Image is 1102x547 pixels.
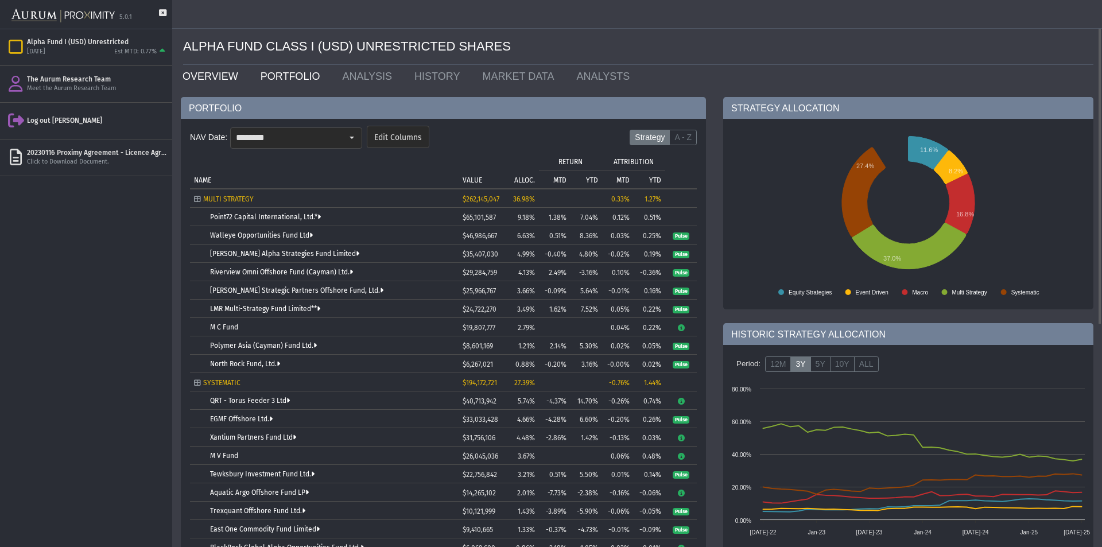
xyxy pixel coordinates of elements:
a: M C Fund [210,323,238,331]
span: $194,172,721 [463,379,497,387]
td: Column ALLOC. [502,152,539,188]
span: Pulse [673,361,689,369]
span: Pulse [673,288,689,296]
text: Equity Strategies [789,289,832,296]
td: 0.05% [634,336,665,355]
text: Jan-25 [1020,529,1038,536]
td: 5.50% [571,465,602,483]
td: Column YTD [634,170,665,188]
a: Trexquant Offshore Fund Ltd. [210,507,305,515]
dx-button: Edit Columns [367,126,429,148]
td: 0.05% [602,300,634,318]
span: Pulse [673,251,689,259]
a: Polymer Asia (Cayman) Fund Ltd. [210,342,317,350]
td: 6.60% [571,410,602,428]
span: 4.66% [517,416,535,424]
label: A - Z [669,130,697,146]
p: ATTRIBUTION [614,158,654,166]
td: 0.02% [634,355,665,373]
a: Riverview Omni Offshore Fund (Cayman) Ltd. [210,268,353,276]
a: Aquatic Argo Offshore Fund LP [210,488,309,496]
a: Xantium Partners Fund Ltd [210,433,296,441]
div: The Aurum Research Team [27,75,168,84]
span: $10,121,999 [463,507,495,515]
text: Jan-23 [808,529,825,536]
text: Multi Strategy [952,289,987,296]
a: North Rock Fund, Ltd. [210,360,280,368]
td: -0.13% [602,428,634,447]
td: 8.36% [571,226,602,245]
p: MTD [616,176,630,184]
td: -0.16% [602,483,634,502]
span: Edit Columns [374,133,422,143]
td: -4.37% [539,391,571,410]
div: ALPHA FUND CLASS I (USD) UNRESTRICTED SHARES [183,29,1093,65]
a: QRT - Torus Feeder 3 Ltd [210,397,290,405]
div: 0.33% [606,195,630,203]
a: [PERSON_NAME] Strategic Partners Offshore Fund, Ltd. [210,286,383,294]
td: 2.49% [539,263,571,281]
td: -0.37% [539,520,571,538]
td: 0.25% [634,226,665,245]
span: 6.63% [517,232,535,240]
td: -4.28% [539,410,571,428]
div: HISTORIC STRATEGY ALLOCATION [723,323,1093,345]
text: Jan-24 [914,529,932,536]
text: 20.00% [732,484,751,491]
a: Pulse [673,360,689,368]
label: 10Y [830,356,855,373]
span: $24,722,270 [463,305,496,313]
div: 5.0.1 [119,13,132,22]
td: -0.09% [539,281,571,300]
a: M V Fund [210,452,238,460]
label: Strategy [630,130,670,146]
a: LMR Multi-Strategy Fund Limited** [210,305,320,313]
td: 0.51% [539,226,571,245]
td: 0.01% [602,465,634,483]
a: Pulse [673,286,689,294]
td: 0.02% [602,336,634,355]
a: ANALYSTS [568,65,643,88]
span: Pulse [673,471,689,479]
text: 16.8% [956,211,974,218]
a: Pulse [673,268,689,276]
td: -0.01% [602,281,634,300]
div: Log out [PERSON_NAME] [27,116,168,125]
td: 0.26% [634,410,665,428]
td: 0.12% [602,208,634,226]
span: 3.67% [518,452,535,460]
td: -2.86% [539,428,571,447]
td: -0.06% [602,502,634,520]
td: 0.03% [634,428,665,447]
div: 20230116 Proximy Agreement - Licence Agreement executed by Siemprelara.pdf [27,148,168,157]
a: Pulse [673,342,689,350]
span: $19,807,777 [463,324,495,332]
span: 1.33% [518,526,535,534]
a: PORTFOLIO [252,65,334,88]
img: Aurum-Proximity%20white.svg [11,3,115,29]
td: Column VALUE [459,152,502,188]
div: NAV Date: [190,127,230,148]
td: Column YTD [571,170,602,188]
span: Pulse [673,343,689,351]
a: Point72 Capital International, Ltd.* [210,213,321,221]
a: Pulse [673,305,689,313]
span: 5.74% [518,397,535,405]
td: -0.06% [634,483,665,502]
td: 0.19% [634,245,665,263]
span: 3.49% [517,305,535,313]
text: 40.00% [732,452,751,458]
span: 2.79% [518,324,535,332]
div: -0.76% [606,379,630,387]
span: Pulse [673,508,689,516]
span: $262,145,047 [463,195,499,203]
span: $29,284,759 [463,269,497,277]
p: YTD [649,176,661,184]
a: OVERVIEW [174,65,252,88]
text: 27.4% [856,162,874,169]
td: 0.48% [634,447,665,465]
text: 60.00% [732,419,751,425]
text: [DATE]-25 [1064,529,1090,536]
span: 0.88% [515,360,535,368]
p: MTD [553,176,566,184]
